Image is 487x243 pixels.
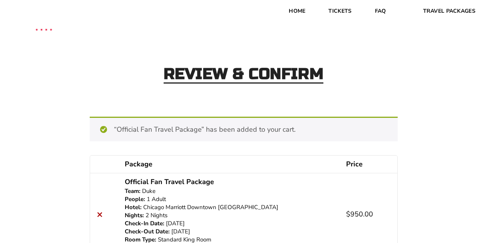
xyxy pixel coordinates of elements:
[125,203,337,211] p: Chicago Marriott Downtown [GEOGRAPHIC_DATA]
[125,211,144,220] dt: Nights:
[125,195,337,203] p: 1 Adult
[125,203,142,211] dt: Hotel:
[125,177,214,187] a: Official Fan Travel Package
[125,220,337,228] p: [DATE]
[125,195,145,203] dt: People:
[341,156,397,173] th: Price
[346,209,350,219] span: $
[346,209,373,219] bdi: 950.00
[23,8,65,49] img: CBS Sports Thanksgiving Classic
[120,156,341,173] th: Package
[125,187,337,195] p: Duke
[90,117,398,141] div: “Official Fan Travel Package” has been added to your cart.
[125,228,170,236] dt: Check-Out Date:
[164,66,324,84] h2: Review & Confirm
[125,220,164,228] dt: Check-In Date:
[125,211,337,220] p: 2 Nights
[125,187,141,195] dt: Team:
[95,209,105,220] a: Remove this item
[125,228,337,236] p: [DATE]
